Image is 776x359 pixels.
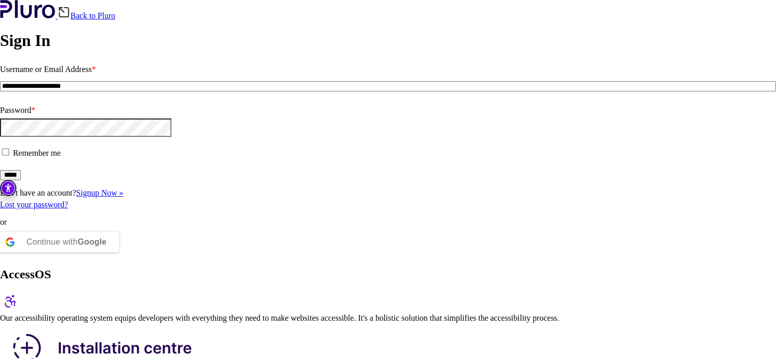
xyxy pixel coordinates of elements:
a: Signup Now » [76,188,123,197]
input: Remember me [2,148,9,155]
a: Back to Pluro [58,11,115,20]
div: Continue with [27,232,107,252]
img: Back icon [58,6,70,18]
b: Google [78,237,107,246]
